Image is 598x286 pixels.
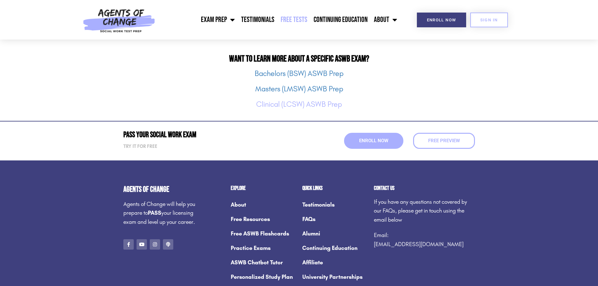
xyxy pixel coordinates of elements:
a: Free Tests [277,12,310,28]
a: Free ASWB Flashcards [231,226,296,241]
a: Affiliate [302,255,368,270]
a: Continuing Education [310,12,371,28]
a: Exam Prep [198,12,238,28]
h2: Explore [231,186,296,191]
h2: Quick Links [302,186,368,191]
a: Alumni [302,226,368,241]
a: Testimonials [302,197,368,212]
a: Free Resources [231,212,296,226]
a: Clinical (LCSW) ASWB Prep [256,100,342,109]
h2: Pass Your Social Work Exam [123,131,296,139]
a: Masters (LMSW) ASWB Prep [255,84,343,93]
strong: Try it for free [123,143,157,149]
span: Enroll Now [427,18,456,22]
a: Bachelors (BSW) ASWB Prep [255,69,343,78]
h4: Agents of Change [123,186,199,193]
span: Free Preview [428,138,460,143]
h2: Contact us [374,186,475,191]
a: Testimonials [238,12,277,28]
a: [EMAIL_ADDRESS][DOMAIN_NAME] [374,241,464,248]
p: Email: [374,231,475,249]
a: Enroll Now [417,13,466,27]
span: If you have any questions not covered by our FAQs, please get in touch using the email below [374,198,467,224]
a: Practice Exams [231,241,296,255]
strong: PASS [148,209,161,216]
span: Enroll Now [359,138,388,143]
a: Continuing Education [302,241,368,255]
a: Enroll Now [344,133,403,149]
a: ASWB Chatbot Tutor [231,255,296,270]
a: Personalized Study Plan [231,270,296,284]
a: SIGN IN [470,13,508,27]
a: Free Preview [413,133,475,149]
a: University Partnerships [302,270,368,284]
a: About [231,197,296,212]
a: About [371,12,400,28]
p: Agents of Change will help you prepare to your licensing exam and level up your career. [123,200,199,227]
span: SIGN IN [480,18,498,22]
h2: Want to Learn More About a Specific ASWB Exam? [123,55,475,63]
nav: Menu [159,12,400,28]
a: FAQs [302,212,368,226]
